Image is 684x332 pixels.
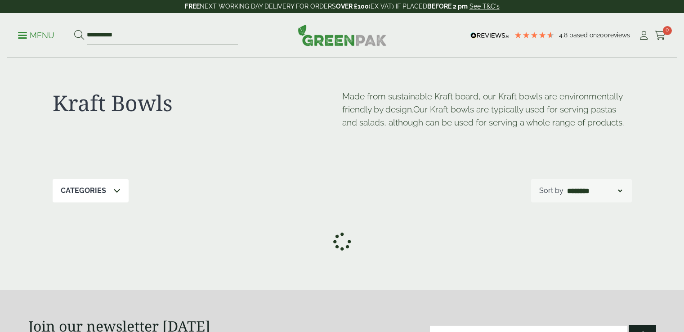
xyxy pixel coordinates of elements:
span: Made from sustainable Kraft board, our Kraft bowls are environmentally friendly by design. [342,91,622,114]
span: 0 [663,26,672,35]
span: 200 [597,31,608,39]
h1: Kraft Bowls [53,90,342,116]
i: My Account [638,31,649,40]
a: See T&C's [469,3,500,10]
p: Sort by [539,185,563,196]
select: Shop order [565,185,624,196]
span: 4.8 [559,31,569,39]
i: Cart [655,31,666,40]
strong: FREE [185,3,200,10]
strong: OVER £100 [336,3,369,10]
p: Categories [61,185,106,196]
span: Based on [569,31,597,39]
strong: BEFORE 2 pm [427,3,468,10]
img: GreenPak Supplies [298,24,387,46]
a: Menu [18,30,54,39]
span: reviews [608,31,630,39]
img: REVIEWS.io [470,32,510,39]
span: Our Kraft bowls are typically used for serving pastas and salads, although can be used for servin... [342,104,624,127]
a: 0 [655,29,666,42]
div: 4.79 Stars [514,31,554,39]
p: Menu [18,30,54,41]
